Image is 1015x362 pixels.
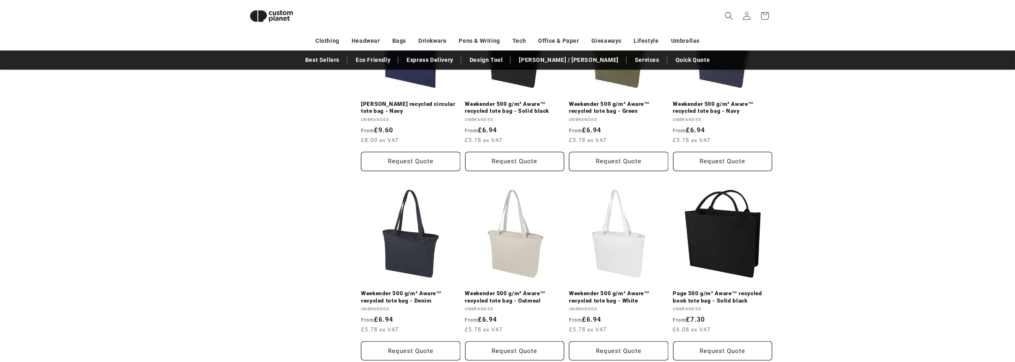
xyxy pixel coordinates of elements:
a: Design Tool [466,53,507,67]
a: Page 500 g/m² Aware™ recycled book tote bag - Solid black [673,290,772,304]
a: Bags [392,34,406,48]
a: Umbrellas [671,34,700,48]
a: [PERSON_NAME] / [PERSON_NAME] [515,53,622,67]
a: Services [631,53,663,67]
a: Clothing [315,34,339,48]
a: Tech [512,34,526,48]
button: Request Quote [569,152,668,171]
div: Widżet czatu [879,274,1015,362]
a: Pens & Writing [459,34,500,48]
button: Request Quote [569,341,668,360]
img: Custom Planet [243,3,300,29]
a: Weekender 500 g/m² Aware™ recycled tote bag - Navy [673,101,772,115]
a: Lifestyle [634,34,658,48]
button: Request Quote [673,341,772,360]
button: Request Quote [465,341,564,360]
a: Weekender 500 g/m² Aware™ recycled tote bag - Solid black [465,101,564,115]
button: Request Quote [465,152,564,171]
a: Express Delivery [402,53,457,67]
a: Drinkware [418,34,446,48]
a: Weekender 500 g/m² Aware™ recycled tote bag - Denim [361,290,460,304]
iframe: Chat Widget [879,274,1015,362]
a: Office & Paper [538,34,579,48]
a: Weekender 500 g/m² Aware™ recycled tote bag - Green [569,101,668,115]
button: Request Quote [361,152,460,171]
a: Eco Friendly [352,53,394,67]
a: Weekender 500 g/m² Aware™ recycled tote bag - White [569,290,668,304]
a: [PERSON_NAME] recycled circular tote bag - Navy [361,101,460,115]
summary: Search [720,7,738,25]
a: Quick Quote [672,53,714,67]
button: Request Quote [361,341,460,360]
button: Request Quote [673,152,772,171]
a: Giveaways [591,34,621,48]
a: Headwear [352,34,380,48]
a: Best Sellers [301,53,343,67]
a: Weekender 500 g/m² Aware™ recycled tote bag - Oatmeal [465,290,564,304]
